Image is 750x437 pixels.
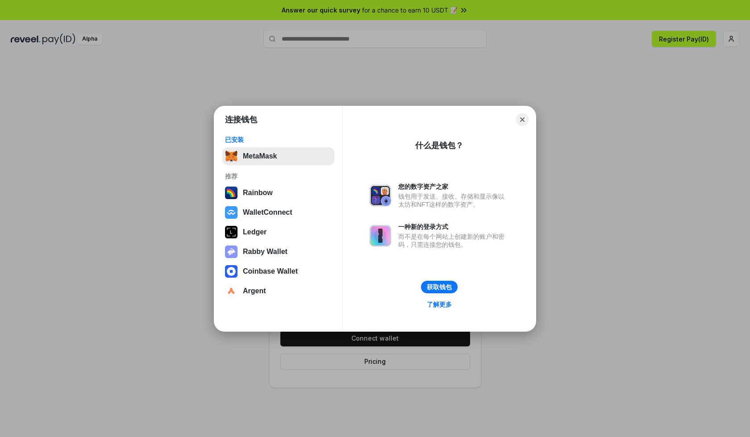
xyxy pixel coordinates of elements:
[243,152,277,160] div: MetaMask
[370,225,391,246] img: svg+xml,%3Csvg%20xmlns%3D%22http%3A%2F%2Fwww.w3.org%2F2000%2Fsvg%22%20fill%3D%22none%22%20viewBox...
[243,208,292,216] div: WalletConnect
[222,243,334,261] button: Rabby Wallet
[243,228,267,236] div: Ledger
[398,192,509,208] div: 钱包用于发送、接收、存储和显示像以太坊和NFT这样的数字资产。
[225,172,332,180] div: 推荐
[421,281,458,293] button: 获取钱包
[222,262,334,280] button: Coinbase Wallet
[225,206,237,219] img: svg+xml,%3Csvg%20width%3D%2228%22%20height%3D%2228%22%20viewBox%3D%220%200%2028%2028%22%20fill%3D...
[415,140,463,151] div: 什么是钱包？
[225,265,237,278] img: svg+xml,%3Csvg%20width%3D%2228%22%20height%3D%2228%22%20viewBox%3D%220%200%2028%2028%22%20fill%3D...
[398,223,509,231] div: 一种新的登录方式
[398,233,509,249] div: 而不是在每个网站上创建新的账户和密码，只需连接您的钱包。
[243,267,298,275] div: Coinbase Wallet
[225,226,237,238] img: svg+xml,%3Csvg%20xmlns%3D%22http%3A%2F%2Fwww.w3.org%2F2000%2Fsvg%22%20width%3D%2228%22%20height%3...
[427,300,452,308] div: 了解更多
[222,223,334,241] button: Ledger
[516,113,529,126] button: Close
[225,114,257,125] h1: 连接钱包
[225,136,332,144] div: 已安装
[243,248,287,256] div: Rabby Wallet
[225,246,237,258] img: svg+xml,%3Csvg%20xmlns%3D%22http%3A%2F%2Fwww.w3.org%2F2000%2Fsvg%22%20fill%3D%22none%22%20viewBox...
[222,147,334,165] button: MetaMask
[222,282,334,300] button: Argent
[225,187,237,199] img: svg+xml,%3Csvg%20width%3D%22120%22%20height%3D%22120%22%20viewBox%3D%220%200%20120%20120%22%20fil...
[243,189,273,197] div: Rainbow
[225,150,237,162] img: svg+xml,%3Csvg%20fill%3D%22none%22%20height%3D%2233%22%20viewBox%3D%220%200%2035%2033%22%20width%...
[427,283,452,291] div: 获取钱包
[222,184,334,202] button: Rainbow
[243,287,266,295] div: Argent
[370,185,391,206] img: svg+xml,%3Csvg%20xmlns%3D%22http%3A%2F%2Fwww.w3.org%2F2000%2Fsvg%22%20fill%3D%22none%22%20viewBox...
[398,183,509,191] div: 您的数字资产之家
[222,204,334,221] button: WalletConnect
[225,285,237,297] img: svg+xml,%3Csvg%20width%3D%2228%22%20height%3D%2228%22%20viewBox%3D%220%200%2028%2028%22%20fill%3D...
[421,299,457,310] a: 了解更多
